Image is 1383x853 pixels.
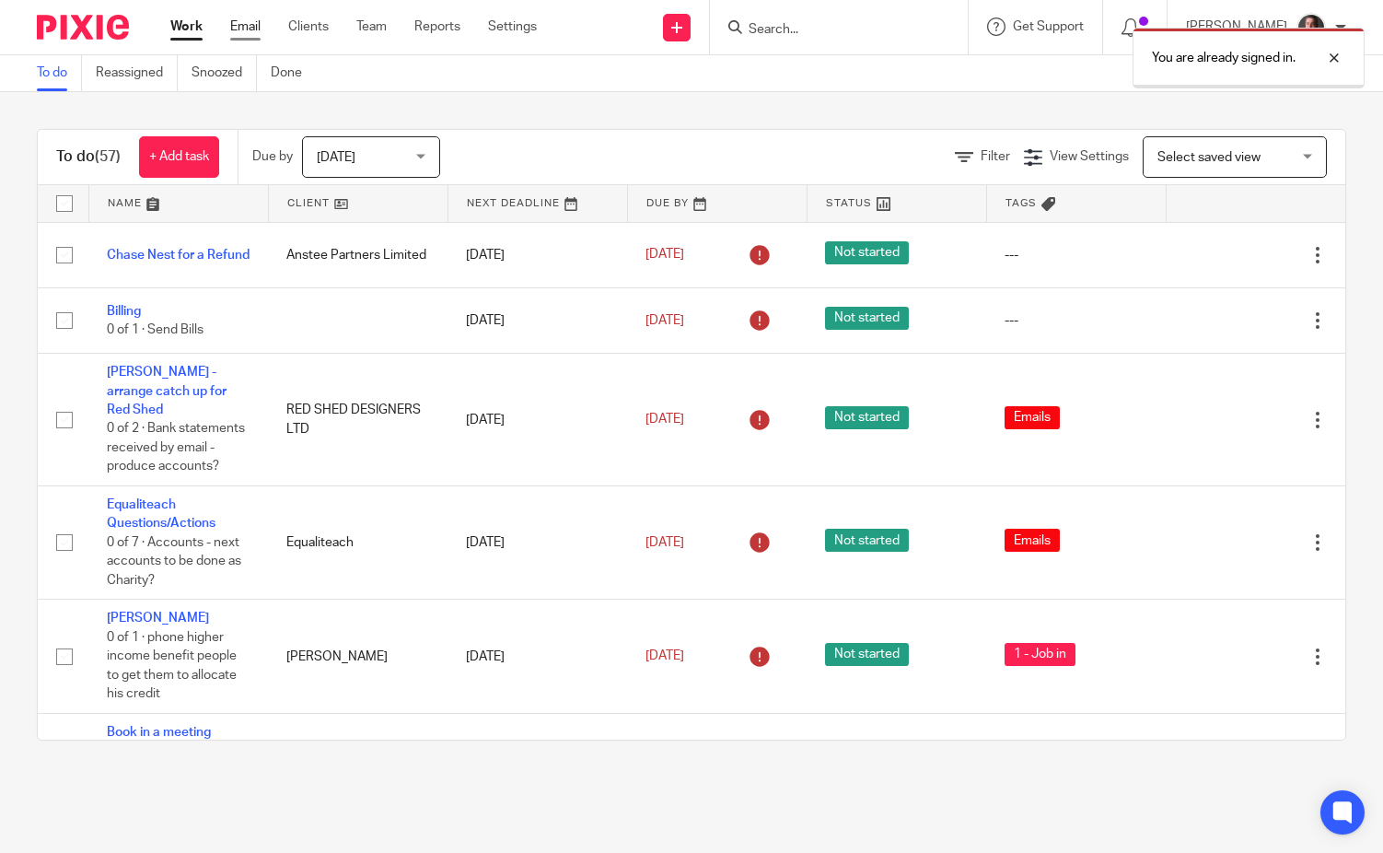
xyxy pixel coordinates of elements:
[107,612,209,625] a: [PERSON_NAME]
[1005,529,1060,552] span: Emails
[107,498,215,530] a: Equaliteach Questions/Actions
[107,423,245,473] span: 0 of 2 · Bank statements received by email - produce accounts?
[356,18,387,36] a: Team
[1296,13,1326,42] img: CP%20Headshot.jpeg
[107,536,241,587] span: 0 of 7 · Accounts - next accounts to be done as Charity?
[56,147,121,167] h1: To do
[825,529,909,552] span: Not started
[317,151,355,164] span: [DATE]
[981,150,1010,163] span: Filter
[488,18,537,36] a: Settings
[37,55,82,91] a: To do
[192,55,257,91] a: Snoozed
[252,147,293,166] p: Due by
[1005,406,1060,429] span: Emails
[645,249,684,262] span: [DATE]
[825,406,909,429] span: Not started
[1005,311,1147,330] div: ---
[414,18,460,36] a: Reports
[107,366,227,416] a: [PERSON_NAME] - arrange catch up for Red Shed
[1152,49,1296,67] p: You are already signed in.
[447,600,627,714] td: [DATE]
[288,18,329,36] a: Clients
[447,714,627,809] td: [DATE]
[95,149,121,164] span: (57)
[1005,198,1037,208] span: Tags
[107,249,250,262] a: Chase Nest for a Refund
[645,536,684,549] span: [DATE]
[645,650,684,663] span: [DATE]
[447,287,627,353] td: [DATE]
[825,307,909,330] span: Not started
[96,55,178,91] a: Reassigned
[1005,643,1075,666] span: 1 - Job in
[1050,150,1129,163] span: View Settings
[107,726,211,739] a: Book in a meeting
[268,354,447,486] td: RED SHED DESIGNERS LTD
[271,55,316,91] a: Done
[37,15,129,40] img: Pixie
[825,643,909,666] span: Not started
[447,222,627,287] td: [DATE]
[107,305,141,318] a: Billing
[107,323,203,336] span: 0 of 1 · Send Bills
[825,241,909,264] span: Not started
[139,136,219,178] a: + Add task
[1157,151,1261,164] span: Select saved view
[447,354,627,486] td: [DATE]
[268,714,447,809] td: [PERSON_NAME]
[645,413,684,426] span: [DATE]
[268,222,447,287] td: Anstee Partners Limited
[268,600,447,714] td: [PERSON_NAME]
[107,631,237,701] span: 0 of 1 · phone higher income benefit people to get them to allocate his credit
[268,486,447,600] td: Equaliteach
[1005,246,1147,264] div: ---
[170,18,203,36] a: Work
[645,314,684,327] span: [DATE]
[230,18,261,36] a: Email
[447,486,627,600] td: [DATE]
